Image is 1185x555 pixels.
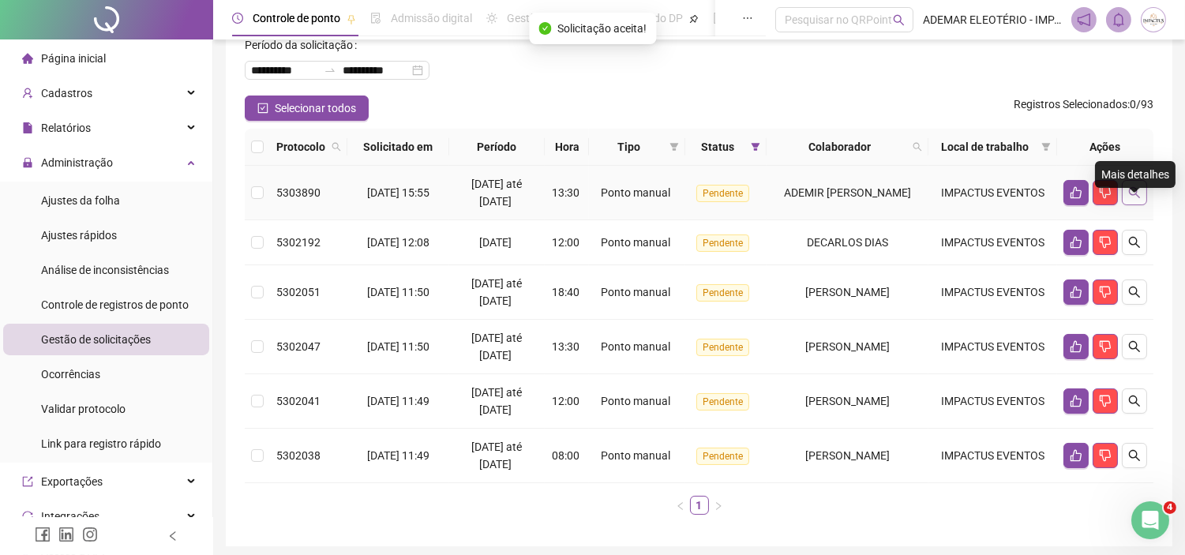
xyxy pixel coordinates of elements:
[909,135,925,159] span: search
[1070,395,1082,407] span: like
[621,12,683,24] span: Painel do DP
[41,333,151,346] span: Gestão de solicitações
[332,142,341,152] span: search
[913,142,922,152] span: search
[324,64,336,77] span: to
[232,13,243,24] span: clock-circle
[1077,13,1091,27] span: notification
[276,449,321,462] span: 5302038
[1112,13,1126,27] span: bell
[805,449,890,462] span: [PERSON_NAME]
[709,496,728,515] li: Próxima página
[41,475,103,488] span: Exportações
[1070,340,1082,353] span: like
[742,13,753,24] span: ellipsis
[275,99,356,117] span: Selecionar todos
[41,194,120,207] span: Ajustes da folha
[370,13,381,24] span: file-done
[1070,186,1082,199] span: like
[1099,236,1112,249] span: dislike
[35,527,51,542] span: facebook
[676,501,685,511] span: left
[784,186,911,199] span: ADEMIR [PERSON_NAME]
[1095,161,1176,188] div: Mais detalhes
[41,229,117,242] span: Ajustes rápidos
[1128,286,1141,298] span: search
[666,135,682,159] span: filter
[689,14,699,24] span: pushpin
[367,286,429,298] span: [DATE] 11:50
[1014,98,1127,111] span: Registros Selecionados
[807,236,888,249] span: DECARLOS DIAS
[507,12,587,24] span: Gestão de férias
[486,13,497,24] span: sun
[714,501,723,511] span: right
[1099,340,1112,353] span: dislike
[22,476,33,487] span: export
[691,497,708,514] a: 1
[276,186,321,199] span: 5303890
[805,340,890,353] span: [PERSON_NAME]
[928,429,1057,483] td: IMPACTUS EVENTOS
[671,496,690,515] li: Página anterior
[928,320,1057,374] td: IMPACTUS EVENTOS
[324,64,336,77] span: swap-right
[595,138,663,156] span: Tipo
[1041,142,1051,152] span: filter
[276,236,321,249] span: 5302192
[893,14,905,26] span: search
[480,236,512,249] span: [DATE]
[1063,138,1147,156] div: Ações
[367,395,429,407] span: [DATE] 11:49
[41,264,169,276] span: Análise de inconsistências
[1164,501,1176,514] span: 4
[41,510,99,523] span: Integrações
[367,236,429,249] span: [DATE] 12:08
[773,138,906,156] span: Colaborador
[347,129,449,166] th: Solicitado em
[601,186,670,199] span: Ponto manual
[41,437,161,450] span: Link para registro rápido
[1014,96,1153,121] span: : 0 / 93
[472,277,523,307] span: [DATE] até [DATE]
[692,138,745,156] span: Status
[472,441,523,471] span: [DATE] até [DATE]
[1128,395,1141,407] span: search
[41,368,100,381] span: Ocorrências
[276,340,321,353] span: 5302047
[696,339,749,356] span: Pendente
[245,32,363,58] label: Período da solicitação
[557,20,647,37] span: Solicitação aceita!
[472,332,523,362] span: [DATE] até [DATE]
[1128,449,1141,462] span: search
[41,87,92,99] span: Cadastros
[1070,236,1082,249] span: like
[276,286,321,298] span: 5302051
[257,103,268,114] span: check-square
[1038,135,1054,159] span: filter
[167,531,178,542] span: left
[538,22,551,35] span: check-circle
[22,122,33,133] span: file
[41,403,126,415] span: Validar protocolo
[347,14,356,24] span: pushpin
[472,386,523,416] span: [DATE] até [DATE]
[58,527,74,542] span: linkedin
[601,340,670,353] span: Ponto manual
[696,448,749,465] span: Pendente
[41,52,106,65] span: Página inicial
[748,135,763,159] span: filter
[82,527,98,542] span: instagram
[923,11,1062,28] span: ADEMAR ELEOTÉRIO - IMPACTUS EVENTOS-LTDA
[545,129,589,166] th: Hora
[41,156,113,169] span: Administração
[671,496,690,515] button: left
[276,395,321,407] span: 5302041
[751,142,760,152] span: filter
[928,166,1057,220] td: IMPACTUS EVENTOS
[552,286,579,298] span: 18:40
[552,395,579,407] span: 12:00
[696,185,749,202] span: Pendente
[552,449,579,462] span: 08:00
[245,96,369,121] button: Selecionar todos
